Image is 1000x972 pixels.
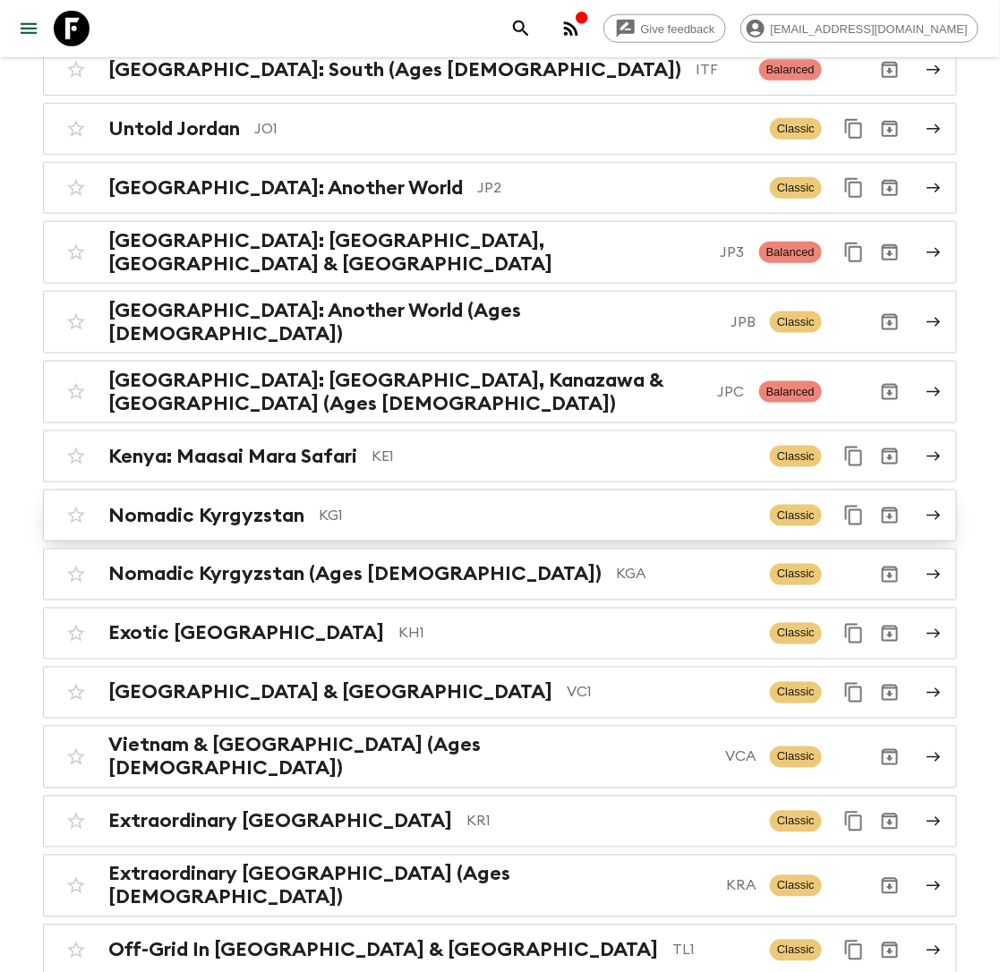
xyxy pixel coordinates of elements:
[477,177,756,199] p: JP2
[108,734,711,780] h2: Vietnam & [GEOGRAPHIC_DATA] (Ages [DEMOGRAPHIC_DATA])
[770,682,822,703] span: Classic
[872,933,908,968] button: Archive
[372,446,756,467] p: KE1
[872,52,908,88] button: Archive
[43,490,957,541] a: Nomadic KyrgyzstanKG1ClassicDuplicate for 45-59Archive
[759,59,822,81] span: Balanced
[872,111,908,147] button: Archive
[740,14,979,43] div: [EMAIL_ADDRESS][DOMAIN_NAME]
[872,439,908,474] button: Archive
[108,939,658,962] h2: Off-Grid In [GEOGRAPHIC_DATA] & [GEOGRAPHIC_DATA]
[43,726,957,789] a: Vietnam & [GEOGRAPHIC_DATA] (Ages [DEMOGRAPHIC_DATA])VCAClassicArchive
[108,58,681,81] h2: [GEOGRAPHIC_DATA]: South (Ages [DEMOGRAPHIC_DATA])
[108,504,304,527] h2: Nomadic Kyrgyzstan
[836,234,872,270] button: Duplicate for 45-59
[731,311,756,333] p: JPB
[631,22,725,36] span: Give feedback
[770,446,822,467] span: Classic
[836,439,872,474] button: Duplicate for 45-59
[11,11,47,47] button: menu
[721,242,745,263] p: JP3
[872,557,908,593] button: Archive
[466,811,756,832] p: KR1
[770,118,822,140] span: Classic
[872,739,908,775] button: Archive
[108,445,357,468] h2: Kenya: Maasai Mara Safari
[43,796,957,848] a: Extraordinary [GEOGRAPHIC_DATA]KR1ClassicDuplicate for 45-59Archive
[567,682,756,703] p: VC1
[43,162,957,214] a: [GEOGRAPHIC_DATA]: Another WorldJP2ClassicDuplicate for 45-59Archive
[108,810,452,833] h2: Extraordinary [GEOGRAPHIC_DATA]
[759,242,822,263] span: Balanced
[696,59,745,81] p: ITF
[872,374,908,410] button: Archive
[603,14,726,43] a: Give feedback
[108,229,706,276] h2: [GEOGRAPHIC_DATA]: [GEOGRAPHIC_DATA], [GEOGRAPHIC_DATA] & [GEOGRAPHIC_DATA]
[872,234,908,270] button: Archive
[836,170,872,206] button: Duplicate for 45-59
[836,616,872,652] button: Duplicate for 45-59
[43,608,957,660] a: Exotic [GEOGRAPHIC_DATA]KH1ClassicDuplicate for 45-59Archive
[872,804,908,840] button: Archive
[43,291,957,354] a: [GEOGRAPHIC_DATA]: Another World (Ages [DEMOGRAPHIC_DATA])JPBClassicArchive
[872,675,908,711] button: Archive
[836,498,872,533] button: Duplicate for 45-59
[43,361,957,423] a: [GEOGRAPHIC_DATA]: [GEOGRAPHIC_DATA], Kanazawa & [GEOGRAPHIC_DATA] (Ages [DEMOGRAPHIC_DATA])JPCBa...
[759,381,822,403] span: Balanced
[872,304,908,340] button: Archive
[836,675,872,711] button: Duplicate for 45-59
[872,170,908,206] button: Archive
[616,564,756,585] p: KGA
[43,855,957,917] a: Extraordinary [GEOGRAPHIC_DATA] (Ages [DEMOGRAPHIC_DATA])KRAClassicArchive
[770,505,822,526] span: Classic
[718,381,745,403] p: JPC
[319,505,756,526] p: KG1
[770,811,822,832] span: Classic
[108,176,463,200] h2: [GEOGRAPHIC_DATA]: Another World
[726,875,756,897] p: KRA
[503,11,539,47] button: search adventures
[108,622,384,645] h2: Exotic [GEOGRAPHIC_DATA]
[725,746,756,768] p: VCA
[43,431,957,482] a: Kenya: Maasai Mara SafariKE1ClassicDuplicate for 45-59Archive
[770,875,822,897] span: Classic
[836,804,872,840] button: Duplicate for 45-59
[43,221,957,284] a: [GEOGRAPHIC_DATA]: [GEOGRAPHIC_DATA], [GEOGRAPHIC_DATA] & [GEOGRAPHIC_DATA]JP3BalancedDuplicate f...
[872,616,908,652] button: Archive
[770,746,822,768] span: Classic
[770,623,822,644] span: Classic
[43,549,957,601] a: Nomadic Kyrgyzstan (Ages [DEMOGRAPHIC_DATA])KGAClassicArchive
[398,623,756,644] p: KH1
[761,22,978,36] span: [EMAIL_ADDRESS][DOMAIN_NAME]
[254,118,756,140] p: JO1
[108,563,602,586] h2: Nomadic Kyrgyzstan (Ages [DEMOGRAPHIC_DATA])
[108,299,716,345] h2: [GEOGRAPHIC_DATA]: Another World (Ages [DEMOGRAPHIC_DATA])
[836,933,872,968] button: Duplicate for 45-59
[108,681,552,704] h2: [GEOGRAPHIC_DATA] & [GEOGRAPHIC_DATA]
[43,103,957,155] a: Untold JordanJO1ClassicDuplicate for 45-59Archive
[43,667,957,719] a: [GEOGRAPHIC_DATA] & [GEOGRAPHIC_DATA]VC1ClassicDuplicate for 45-59Archive
[872,498,908,533] button: Archive
[872,868,908,904] button: Archive
[108,863,712,909] h2: Extraordinary [GEOGRAPHIC_DATA] (Ages [DEMOGRAPHIC_DATA])
[836,111,872,147] button: Duplicate for 45-59
[770,311,822,333] span: Classic
[43,44,957,96] a: [GEOGRAPHIC_DATA]: South (Ages [DEMOGRAPHIC_DATA])ITFBalancedArchive
[770,177,822,199] span: Classic
[770,564,822,585] span: Classic
[108,117,240,141] h2: Untold Jordan
[672,940,756,961] p: TL1
[770,940,822,961] span: Classic
[108,369,704,415] h2: [GEOGRAPHIC_DATA]: [GEOGRAPHIC_DATA], Kanazawa & [GEOGRAPHIC_DATA] (Ages [DEMOGRAPHIC_DATA])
